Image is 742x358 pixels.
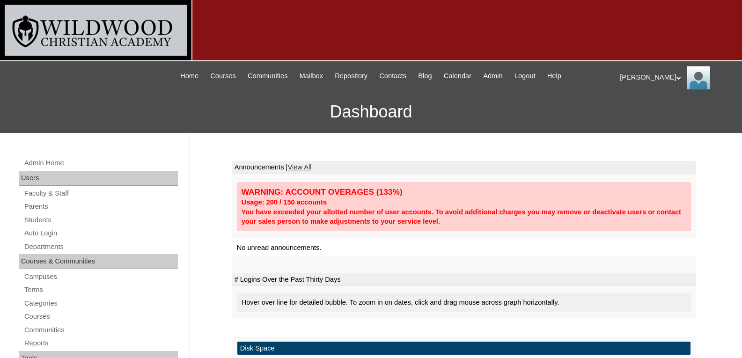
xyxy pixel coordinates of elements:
[543,71,566,81] a: Help
[478,71,507,81] a: Admin
[19,254,178,269] div: Courses & Communities
[248,71,288,81] span: Communities
[23,188,178,199] a: Faculty & Staff
[620,66,733,89] div: [PERSON_NAME]
[206,71,241,81] a: Courses
[242,207,686,226] div: You have exceeded your allotted number of user accounts. To avoid additional charges you may remo...
[483,71,503,81] span: Admin
[5,91,737,133] h3: Dashboard
[176,71,203,81] a: Home
[547,71,561,81] span: Help
[687,66,710,89] img: Jill Isaac
[232,273,696,286] td: # Logins Over the Past Thirty Days
[379,71,406,81] span: Contacts
[19,171,178,186] div: Users
[23,241,178,253] a: Departments
[23,227,178,239] a: Auto Login
[237,293,691,312] div: Hover over line for detailed bubble. To zoom in on dates, click and drag mouse across graph horiz...
[23,311,178,322] a: Courses
[23,337,178,349] a: Reports
[444,71,471,81] span: Calendar
[23,271,178,283] a: Campuses
[439,71,476,81] a: Calendar
[232,161,696,174] td: Announcements |
[510,71,540,81] a: Logout
[330,71,372,81] a: Repository
[210,71,236,81] span: Courses
[375,71,411,81] a: Contacts
[237,342,691,355] td: Disk Space
[180,71,198,81] span: Home
[243,71,293,81] a: Communities
[335,71,367,81] span: Repository
[287,163,311,171] a: View All
[418,71,432,81] span: Blog
[23,298,178,309] a: Categories
[295,71,328,81] a: Mailbox
[514,71,536,81] span: Logout
[413,71,436,81] a: Blog
[300,71,323,81] span: Mailbox
[242,187,686,197] div: WARNING: ACCOUNT OVERAGES (133%)
[242,198,327,206] strong: Usage: 200 / 150 accounts
[23,157,178,169] a: Admin Home
[23,324,178,336] a: Communities
[23,284,178,296] a: Terms
[5,5,187,56] img: logo-white.png
[23,201,178,212] a: Parents
[23,214,178,226] a: Students
[232,239,696,256] td: No unread announcements.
